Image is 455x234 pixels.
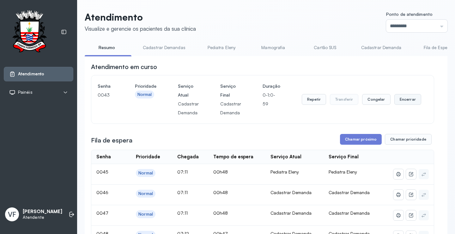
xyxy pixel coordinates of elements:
span: Pediatra Eleny [329,169,357,174]
h4: Duração [263,82,280,91]
span: 0045 [96,169,108,174]
span: Cadastrar Demanda [329,210,370,216]
span: Ponto de atendimento [386,11,433,17]
div: Senha [96,154,111,160]
h4: Senha [98,82,113,91]
p: 0-1:0-59 [263,91,280,108]
span: 0046 [96,190,108,195]
button: Chamar próximo [340,134,382,145]
p: [PERSON_NAME] [23,209,62,215]
div: Chegada [177,154,199,160]
button: Transferir [330,94,359,105]
p: 0043 [98,91,113,99]
div: Normal [138,191,153,196]
button: Encerrar [394,94,421,105]
div: Prioridade [136,154,160,160]
a: Cartão SUS [303,42,347,53]
img: Logotipo do estabelecimento [7,10,52,54]
span: 07:11 [177,210,188,216]
div: Normal [138,170,153,176]
h3: Fila de espera [91,136,132,145]
a: Resumo [85,42,129,53]
div: Serviço Final [329,154,359,160]
div: Normal [137,92,152,97]
h3: Atendimento em curso [91,62,157,71]
h4: Serviço Final [220,82,241,99]
h4: Prioridade [135,82,156,91]
span: 00h48 [213,210,228,216]
div: Serviço Atual [270,154,301,160]
button: Chamar prioridade [385,134,432,145]
div: Pediatra Eleny [270,169,318,175]
a: Atendimento [9,71,68,77]
div: Normal [138,212,153,217]
div: Cadastrar Demanda [270,190,318,195]
button: Congelar [362,94,390,105]
div: Visualize e gerencie os pacientes da sua clínica [85,25,196,32]
span: Painéis [18,90,33,95]
a: Pediatra Eleny [199,42,244,53]
a: Cadastrar Demanda [355,42,408,53]
span: Atendimento [18,71,44,77]
span: 0047 [96,210,108,216]
span: 07:11 [177,169,188,174]
span: 00h48 [213,190,228,195]
p: Atendimento [85,11,196,23]
div: Tempo de espera [213,154,253,160]
a: Mamografia [251,42,295,53]
h4: Serviço Atual [178,82,199,99]
a: Cadastrar Demandas [136,42,192,53]
span: 00h48 [213,169,228,174]
div: Cadastrar Demanda [270,210,318,216]
span: Cadastrar Demanda [329,190,370,195]
button: Repetir [302,94,326,105]
p: Cadastrar Demanda [178,99,199,117]
p: Cadastrar Demanda [220,99,241,117]
p: Atendente [23,215,62,220]
span: 07:11 [177,190,188,195]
